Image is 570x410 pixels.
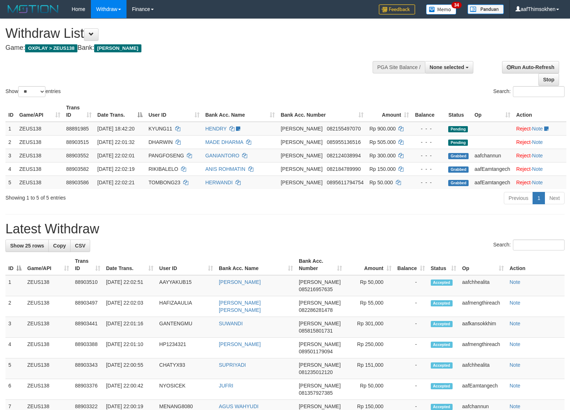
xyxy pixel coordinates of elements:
a: Reject [516,139,531,145]
a: SUPRIYADI [219,362,246,368]
td: 88903497 [72,296,103,317]
th: Amount: activate to sort column ascending [366,101,412,122]
button: None selected [425,61,473,73]
label: Search: [493,86,565,97]
a: Next [545,192,565,204]
select: Showentries [18,86,45,97]
a: Note [510,279,521,285]
td: [DATE] 22:02:03 [103,296,156,317]
td: Rp 50,000 [345,379,394,400]
span: Copy 082155497070 to clipboard [327,126,361,132]
span: [DATE] 22:01:32 [97,139,135,145]
td: [DATE] 22:01:10 [103,338,156,358]
a: [PERSON_NAME] [219,279,261,285]
span: Copy 081357927385 to clipboard [299,390,333,396]
h1: Latest Withdraw [5,222,565,236]
a: HERWANDI [205,180,233,185]
a: HENDRY [205,126,227,132]
span: [PERSON_NAME] [299,362,341,368]
span: [PERSON_NAME] [281,126,322,132]
td: ZEUS138 [16,135,63,149]
a: Note [532,180,543,185]
td: Rp 250,000 [345,338,394,358]
td: 88903388 [72,338,103,358]
td: Rp 151,000 [345,358,394,379]
td: · [513,149,566,162]
a: Reject [516,126,531,132]
a: Show 25 rows [5,240,49,252]
a: Note [532,139,543,145]
td: 88903376 [72,379,103,400]
span: PANGFOSENG [148,153,184,158]
a: Note [532,166,543,172]
th: Op: activate to sort column ascending [471,101,513,122]
span: Accepted [431,321,453,327]
td: aafmengthireach [459,338,506,358]
td: aafkansokkhim [459,317,506,338]
td: ZEUS138 [16,122,63,136]
a: [PERSON_NAME] [219,341,261,347]
td: HAFIZAAULIA [156,296,216,317]
span: Copy 082184789990 to clipboard [327,166,361,172]
th: Trans ID: activate to sort column ascending [63,101,95,122]
h4: Game: Bank: [5,44,373,52]
a: Note [510,383,521,389]
th: Status [445,101,471,122]
td: 2 [5,135,16,149]
span: CSV [75,243,85,249]
td: · [513,176,566,189]
a: [PERSON_NAME] [PERSON_NAME] [219,300,261,313]
td: [DATE] 22:00:55 [103,358,156,379]
th: Balance [412,101,445,122]
span: [PERSON_NAME] [94,44,141,52]
td: GANTENGMU [156,317,216,338]
td: 1 [5,122,16,136]
td: ZEUS138 [24,317,72,338]
span: Grabbed [448,180,469,186]
td: 88903441 [72,317,103,338]
span: Copy 085815801731 to clipboard [299,328,333,334]
td: [DATE] 22:01:16 [103,317,156,338]
span: Grabbed [448,166,469,173]
a: Note [532,153,543,158]
td: 2 [5,296,24,317]
th: Trans ID: activate to sort column ascending [72,254,103,275]
a: Copy [48,240,71,252]
a: 1 [533,192,545,204]
a: AGUS WAHYUDI [219,403,258,409]
th: Action [507,254,565,275]
td: - [394,317,428,338]
th: ID [5,101,16,122]
td: ZEUS138 [24,338,72,358]
a: Reject [516,180,531,185]
a: JUFRI [219,383,233,389]
th: Bank Acc. Name: activate to sort column ascending [202,101,278,122]
span: OXPLAY > ZEUS138 [25,44,77,52]
span: [DATE] 22:02:01 [97,153,135,158]
th: Game/API: activate to sort column ascending [24,254,72,275]
th: Bank Acc. Number: activate to sort column ascending [278,101,366,122]
td: · [513,135,566,149]
span: [PERSON_NAME] [281,166,322,172]
th: Action [513,101,566,122]
span: 88903582 [66,166,89,172]
td: HP1234321 [156,338,216,358]
span: Accepted [431,404,453,410]
td: ZEUS138 [24,296,72,317]
td: · [513,162,566,176]
span: Rp 50.000 [369,180,393,185]
th: Status: activate to sort column ascending [428,254,459,275]
td: CHATYX93 [156,358,216,379]
span: Copy 081235012120 to clipboard [299,369,333,375]
td: ZEUS138 [16,162,63,176]
span: Rp 900.000 [369,126,396,132]
span: 88891985 [66,126,89,132]
div: PGA Site Balance / [373,61,425,73]
td: 4 [5,338,24,358]
span: 34 [451,2,461,8]
span: Copy 0895611794754 to clipboard [327,180,364,185]
div: - - - [415,125,442,132]
td: - [394,338,428,358]
th: Bank Acc. Name: activate to sort column ascending [216,254,296,275]
td: ZEUS138 [24,275,72,296]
